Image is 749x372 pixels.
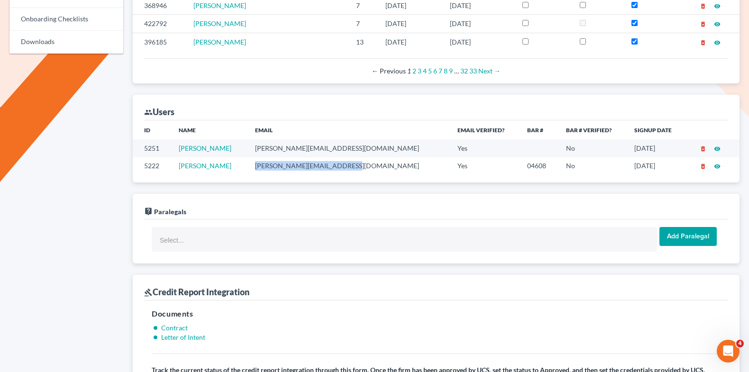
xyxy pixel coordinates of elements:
[450,120,520,139] th: Email Verified?
[378,33,442,51] td: [DATE]
[418,67,421,75] a: Page 3
[378,15,442,33] td: [DATE]
[133,120,171,139] th: ID
[659,227,717,246] input: Add Paralegal
[193,38,246,46] a: [PERSON_NAME]
[438,67,442,75] a: Page 7
[412,67,416,75] a: Page 2
[520,157,558,175] td: 04608
[627,139,686,157] td: [DATE]
[144,207,153,216] i: live_help
[193,19,246,27] a: [PERSON_NAME]
[558,139,627,157] td: No
[627,157,686,175] td: [DATE]
[700,3,706,9] i: delete_forever
[700,1,706,9] a: delete_forever
[460,67,468,75] a: Page 32
[433,67,437,75] a: Page 6
[133,157,171,175] td: 5222
[449,67,453,75] a: Page 9
[714,39,721,46] i: visibility
[469,67,477,75] a: Page 33
[700,145,706,152] i: delete_forever
[144,108,153,117] i: group
[428,67,432,75] a: Page 5
[450,157,520,175] td: Yes
[714,144,721,152] a: visibility
[179,144,231,152] a: [PERSON_NAME]
[714,3,721,9] i: visibility
[700,163,706,170] i: delete_forever
[714,21,721,27] i: visibility
[348,15,378,33] td: 7
[193,1,246,9] a: [PERSON_NAME]
[133,139,171,157] td: 5251
[700,162,706,170] a: delete_forever
[714,162,721,170] a: visibility
[154,208,186,216] span: Paralegals
[9,31,123,54] a: Downloads
[454,67,459,75] span: …
[348,33,378,51] td: 13
[152,308,721,319] h5: Documents
[450,139,520,157] td: Yes
[714,38,721,46] a: visibility
[444,67,448,75] a: Page 8
[144,288,153,297] i: gavel
[179,162,231,170] a: [PERSON_NAME]
[700,39,706,46] i: delete_forever
[442,15,515,33] td: [DATE]
[171,120,247,139] th: Name
[700,19,706,27] a: delete_forever
[478,67,501,75] a: Next page
[442,33,515,51] td: [DATE]
[558,120,627,139] th: Bar # Verified?
[627,120,686,139] th: Signup Date
[558,157,627,175] td: No
[161,333,205,341] a: Letter of Intent
[714,19,721,27] a: visibility
[247,139,449,157] td: [PERSON_NAME][EMAIL_ADDRESS][DOMAIN_NAME]
[144,106,174,118] div: Users
[714,163,721,170] i: visibility
[423,67,427,75] a: Page 4
[152,66,721,76] div: Pagination
[717,340,740,363] iframe: Intercom live chat
[520,120,558,139] th: Bar #
[714,145,721,152] i: visibility
[161,324,188,332] a: Contract
[133,15,186,33] td: 422792
[700,21,706,27] i: delete_forever
[144,286,249,298] div: Credit Report Integration
[372,67,406,75] span: Previous page
[133,33,186,51] td: 396185
[700,38,706,46] a: delete_forever
[407,67,411,75] em: Page 1
[9,8,123,31] a: Onboarding Checklists
[700,144,706,152] a: delete_forever
[736,340,744,347] span: 4
[714,1,721,9] a: visibility
[247,157,449,175] td: [PERSON_NAME][EMAIL_ADDRESS][DOMAIN_NAME]
[247,120,449,139] th: Email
